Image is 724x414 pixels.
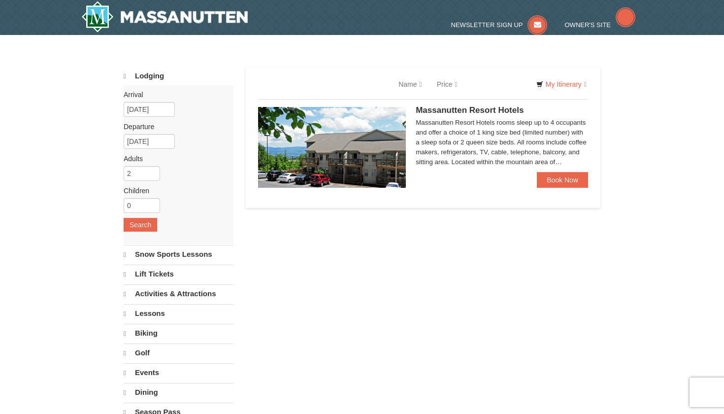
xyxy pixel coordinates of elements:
button: Search [124,218,157,232]
a: Biking [124,324,233,343]
img: Massanutten Resort Logo [81,1,248,33]
a: Price [429,74,465,94]
a: Activities & Attractions [124,284,233,303]
a: Lessons [124,304,233,323]
label: Children [124,186,226,196]
a: Lodging [124,67,233,85]
a: Newsletter Sign Up [451,21,548,29]
div: Massanutten Resort Hotels rooms sleep up to 4 occupants and offer a choice of 1 king size bed (li... [416,118,588,167]
a: Massanutten Resort [81,1,248,33]
a: Dining [124,383,233,402]
a: Snow Sports Lessons [124,245,233,264]
label: Adults [124,154,226,164]
label: Arrival [124,90,226,100]
a: Name [391,74,429,94]
a: Events [124,363,233,382]
a: Lift Tickets [124,265,233,283]
img: 19219026-1-e3b4ac8e.jpg [258,107,406,188]
span: Massanutten Resort Hotels [416,105,524,115]
a: Owner's Site [565,21,636,29]
span: Newsletter Sign Up [451,21,523,29]
a: Book Now [537,172,588,188]
span: Owner's Site [565,21,611,29]
label: Departure [124,122,226,132]
a: Golf [124,344,233,362]
a: My Itinerary [530,77,593,92]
